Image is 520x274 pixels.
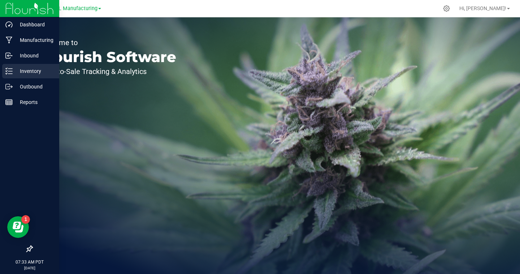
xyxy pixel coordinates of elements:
p: Inventory [13,67,56,75]
p: Outbound [13,82,56,91]
p: Seed-to-Sale Tracking & Analytics [39,68,176,75]
span: Hi, [PERSON_NAME]! [459,5,506,11]
iframe: Resource center [7,216,29,238]
inline-svg: Inbound [5,52,13,59]
span: LEVEL Manufacturing [47,5,97,12]
inline-svg: Outbound [5,83,13,90]
p: Welcome to [39,39,176,46]
p: Inbound [13,51,56,60]
inline-svg: Manufacturing [5,36,13,44]
inline-svg: Reports [5,99,13,106]
p: [DATE] [3,265,56,271]
p: 07:33 AM PDT [3,259,56,265]
p: Manufacturing [13,36,56,44]
inline-svg: Dashboard [5,21,13,28]
p: Reports [13,98,56,106]
iframe: Resource center unread badge [21,215,30,224]
p: Dashboard [13,20,56,29]
inline-svg: Inventory [5,68,13,75]
p: Flourish Software [39,50,176,64]
div: Manage settings [442,5,451,12]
